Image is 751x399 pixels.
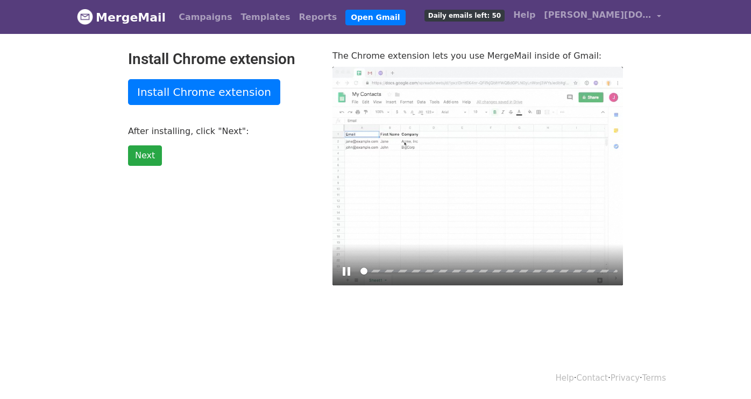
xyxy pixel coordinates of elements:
a: MergeMail [77,6,166,29]
a: Templates [236,6,294,28]
a: Next [128,145,162,166]
a: Reports [295,6,342,28]
button: Play [338,263,355,280]
p: After installing, click "Next": [128,125,316,137]
img: MergeMail logo [77,9,93,25]
a: Help [509,4,540,26]
a: Open Gmail [345,10,405,25]
input: Seek [360,266,618,276]
a: Help [556,373,574,383]
span: [PERSON_NAME][DOMAIN_NAME][EMAIL_ADDRESS][PERSON_NAME][DOMAIN_NAME] [544,9,651,22]
h2: Install Chrome extension [128,50,316,68]
a: [PERSON_NAME][DOMAIN_NAME][EMAIL_ADDRESS][PERSON_NAME][DOMAIN_NAME] [540,4,665,30]
a: Contact [577,373,608,383]
a: Terms [642,373,666,383]
a: Campaigns [174,6,236,28]
a: Privacy [611,373,640,383]
iframe: Chat Widget [697,347,751,399]
span: Daily emails left: 50 [424,10,505,22]
p: The Chrome extension lets you use MergeMail inside of Gmail: [332,50,623,61]
a: Install Chrome extension [128,79,280,105]
a: Daily emails left: 50 [420,4,509,26]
